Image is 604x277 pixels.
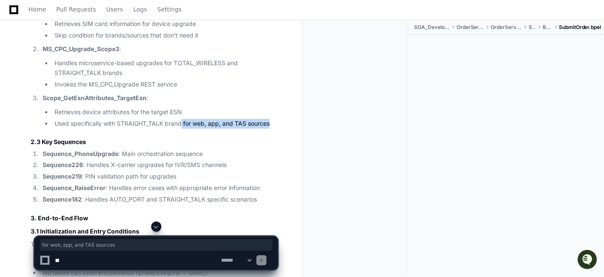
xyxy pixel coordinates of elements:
li: : Handles AUTO_PORT and STRAIGHT_TALK specific scenarios [40,195,278,205]
span: Pull Requests [56,7,96,12]
p: : [43,44,278,54]
span: OrderServiceOS [491,24,522,31]
span: Pylon [85,89,103,96]
strong: Scope_GetEsnAttributes_TargetEsn [43,94,147,101]
span: Logs [133,7,147,12]
p: : [43,93,278,103]
div: Start new chat [29,63,140,72]
img: 1756235613930-3d25f9e4-fa56-45dd-b3ad-e072dfbd1548 [9,63,24,79]
img: PlayerZero [9,9,26,26]
li: Retrieves device attributes for the target ESN [52,107,278,117]
strong: MS_CPC_Upgrade_Scope3 [43,45,119,52]
span: BPEL [543,24,552,31]
li: Used specifically with STRAIGHT_TALK brand for web, app, and TAS sources [52,119,278,129]
li: : Main orchestration sequence [40,149,278,159]
iframe: Open customer support [577,249,600,272]
span: SOA_Development [414,24,450,31]
strong: Sequence219 [43,173,82,180]
span: SOA [529,24,536,31]
li: Retrieves SIM card information for device upgrade [52,19,278,29]
div: Welcome [9,34,155,48]
span: SubmitOrder.bpel [559,24,601,31]
button: Start new chat [145,66,155,76]
span: Settings [157,7,181,12]
li: : PIN validation path for upgrades [40,172,278,182]
li: Skip condition for brands/sources that don't need it [52,31,278,40]
h2: 3. End-to-End Flow [31,214,278,222]
span: Users [106,7,123,12]
span: Home [29,7,46,12]
span: OrderServices [457,24,484,31]
li: : Handles X-carrier upgrades for IVR/SMS channels [40,160,278,170]
strong: Sequence_PhoneUpgrade [43,150,118,157]
strong: Sequence182 [43,196,82,203]
strong: Sequence_RaiseError [43,184,106,191]
span: for web, app, and TAS sources [42,242,270,248]
strong: Sequence226 [43,161,83,168]
li: Invokes the MS_CPC_Upgrade REST service [52,80,278,89]
li: : Handles error cases with appropriate error information [40,183,278,193]
a: Powered byPylon [60,89,103,96]
li: Handles microservice-based upgrades for TOTAL_WIRELESS and STRAIGHT_TALK brands [52,58,278,78]
div: We're offline, but we'll be back soon! [29,72,124,79]
h3: 2.3 Key Sequences [31,138,278,146]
